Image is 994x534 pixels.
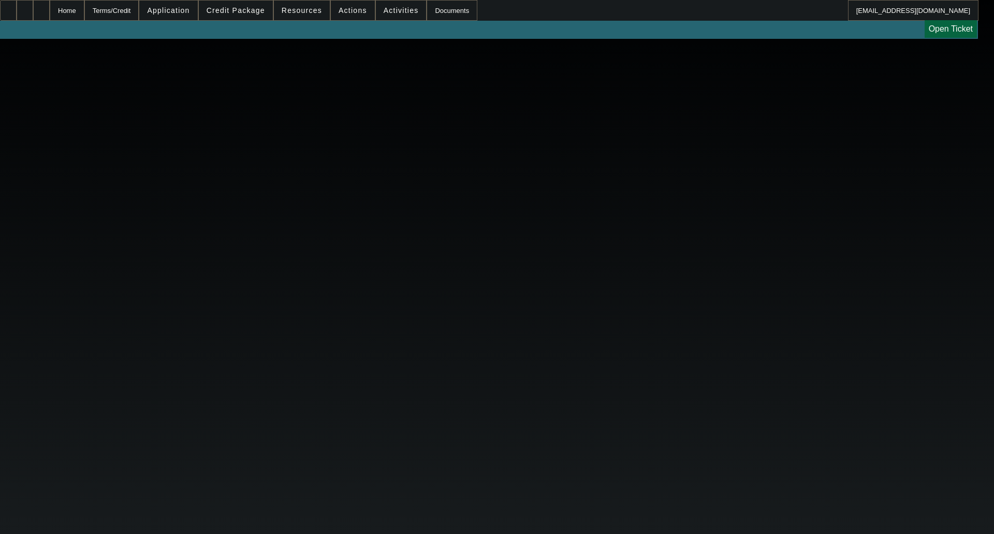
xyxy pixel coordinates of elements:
[925,20,977,38] a: Open Ticket
[339,6,367,15] span: Actions
[331,1,375,20] button: Actions
[139,1,197,20] button: Application
[147,6,189,15] span: Application
[199,1,273,20] button: Credit Package
[282,6,322,15] span: Resources
[274,1,330,20] button: Resources
[384,6,419,15] span: Activities
[207,6,265,15] span: Credit Package
[376,1,427,20] button: Activities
